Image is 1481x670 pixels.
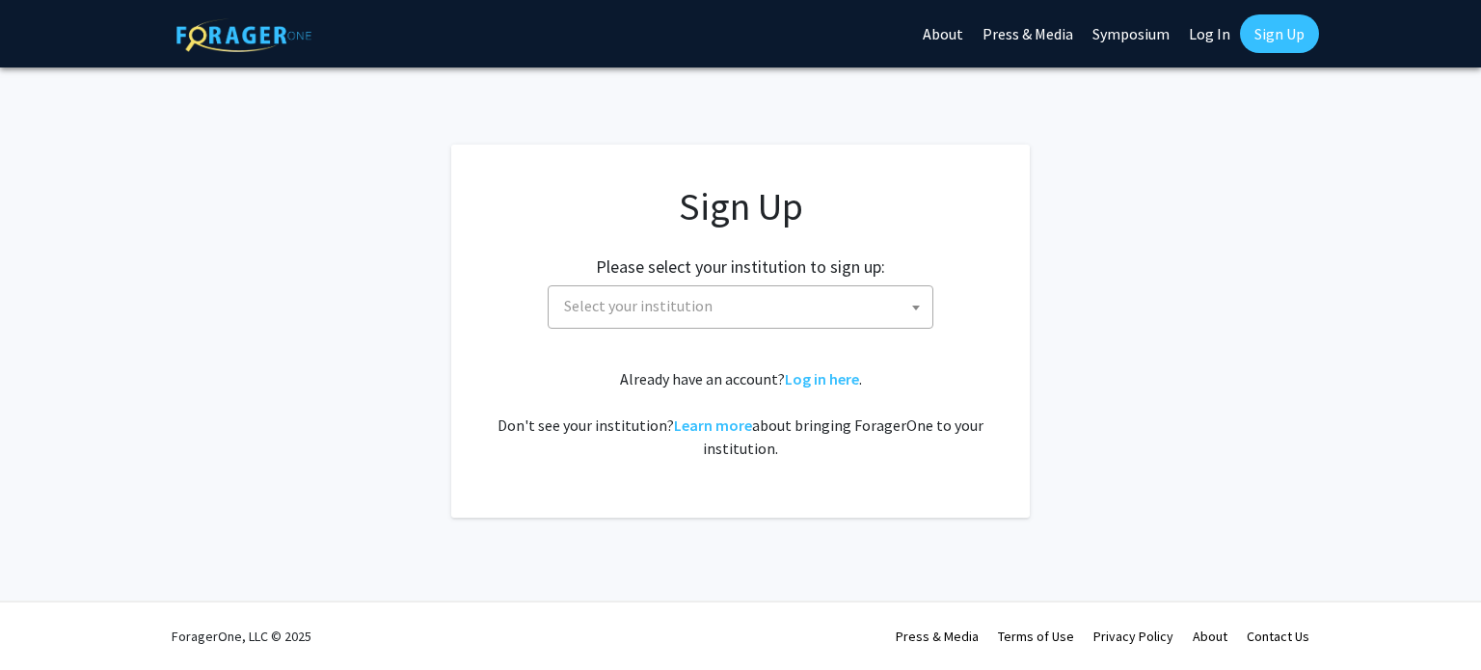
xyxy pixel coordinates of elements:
a: Sign Up [1240,14,1319,53]
a: Learn more about bringing ForagerOne to your institution [674,415,752,435]
a: Privacy Policy [1093,628,1173,645]
a: Log in here [785,369,859,389]
span: Select your institution [556,286,932,326]
div: Already have an account? . Don't see your institution? about bringing ForagerOne to your institut... [490,367,991,460]
a: Terms of Use [998,628,1074,645]
a: Press & Media [896,628,979,645]
a: Contact Us [1247,628,1309,645]
h2: Please select your institution to sign up: [596,256,885,278]
div: ForagerOne, LLC © 2025 [172,603,311,670]
span: Select your institution [548,285,933,329]
img: ForagerOne Logo [176,18,311,52]
a: About [1193,628,1227,645]
h1: Sign Up [490,183,991,229]
span: Select your institution [564,296,713,315]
